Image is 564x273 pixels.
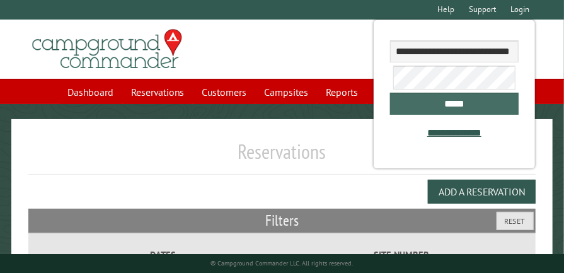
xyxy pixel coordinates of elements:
[45,248,280,262] label: Dates
[194,80,254,104] a: Customers
[428,180,536,204] button: Add a Reservation
[124,80,192,104] a: Reservations
[211,259,354,267] small: © Campground Commander LLC. All rights reserved.
[28,139,536,174] h1: Reservations
[28,209,536,233] h2: Filters
[284,248,519,262] label: Site Number
[497,212,534,230] button: Reset
[60,80,121,104] a: Dashboard
[28,25,186,74] img: Campground Commander
[256,80,316,104] a: Campsites
[318,80,365,104] a: Reports
[368,80,417,104] a: Account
